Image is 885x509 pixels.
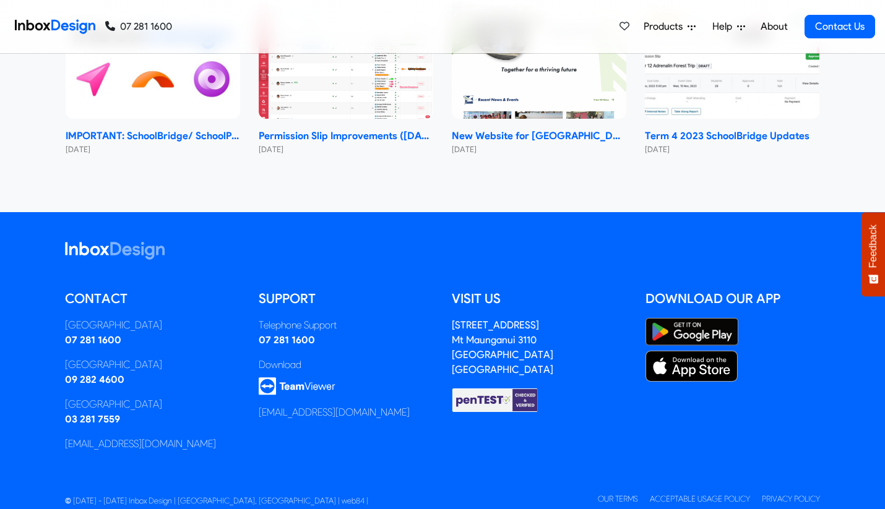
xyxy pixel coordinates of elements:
[259,406,410,418] a: [EMAIL_ADDRESS][DOMAIN_NAME]
[645,351,738,382] img: Apple App Store
[259,289,434,308] h5: Support
[65,242,165,260] img: logo_inboxdesign_white.svg
[66,143,240,155] small: [DATE]
[868,225,879,268] span: Feedback
[805,15,875,38] a: Contact Us
[452,289,627,308] h5: Visit us
[259,377,335,395] img: logo_teamviewer.svg
[712,19,737,34] span: Help
[452,319,553,375] address: [STREET_ADDRESS] Mt Maunganui 3110 [GEOGRAPHIC_DATA] [GEOGRAPHIC_DATA]
[644,19,688,34] span: Products
[598,494,638,503] a: Our Terms
[452,393,538,405] a: Checked & Verified by penTEST
[259,334,315,346] a: 07 281 1600
[707,14,750,39] a: Help
[645,129,819,143] strong: Term 4 2023 SchoolBridge Updates
[105,19,172,34] a: 07 281 1600
[66,129,240,143] strong: IMPORTANT: SchoolBridge/ SchoolPoint Data- Sharing Information- NEW 2024
[762,494,820,503] a: Privacy Policy
[452,319,553,375] a: [STREET_ADDRESS]Mt Maunganui 3110[GEOGRAPHIC_DATA][GEOGRAPHIC_DATA]
[645,143,819,155] small: [DATE]
[259,129,433,143] strong: Permission Slip Improvements ([DATE])
[65,413,120,425] a: 03 281 7559
[65,357,240,372] div: [GEOGRAPHIC_DATA]
[645,318,738,346] img: Google Play Store
[65,496,368,505] span: © [DATE] - [DATE] Inbox Design | [GEOGRAPHIC_DATA], [GEOGRAPHIC_DATA] | web84 |
[452,387,538,413] img: Checked & Verified by penTEST
[65,438,216,450] a: [EMAIL_ADDRESS][DOMAIN_NAME]
[452,143,626,155] small: [DATE]
[757,14,791,39] a: About
[259,143,433,155] small: [DATE]
[65,397,240,412] div: [GEOGRAPHIC_DATA]
[65,374,124,385] a: 09 282 4600
[65,334,121,346] a: 07 281 1600
[65,318,240,333] div: [GEOGRAPHIC_DATA]
[650,494,750,503] a: Acceptable Usage Policy
[452,129,626,143] strong: New Website for [GEOGRAPHIC_DATA]
[259,357,434,372] div: Download
[645,289,821,308] h5: Download our App
[639,14,701,39] a: Products
[861,212,885,296] button: Feedback - Show survey
[65,289,240,308] h5: Contact
[259,318,434,333] div: Telephone Support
